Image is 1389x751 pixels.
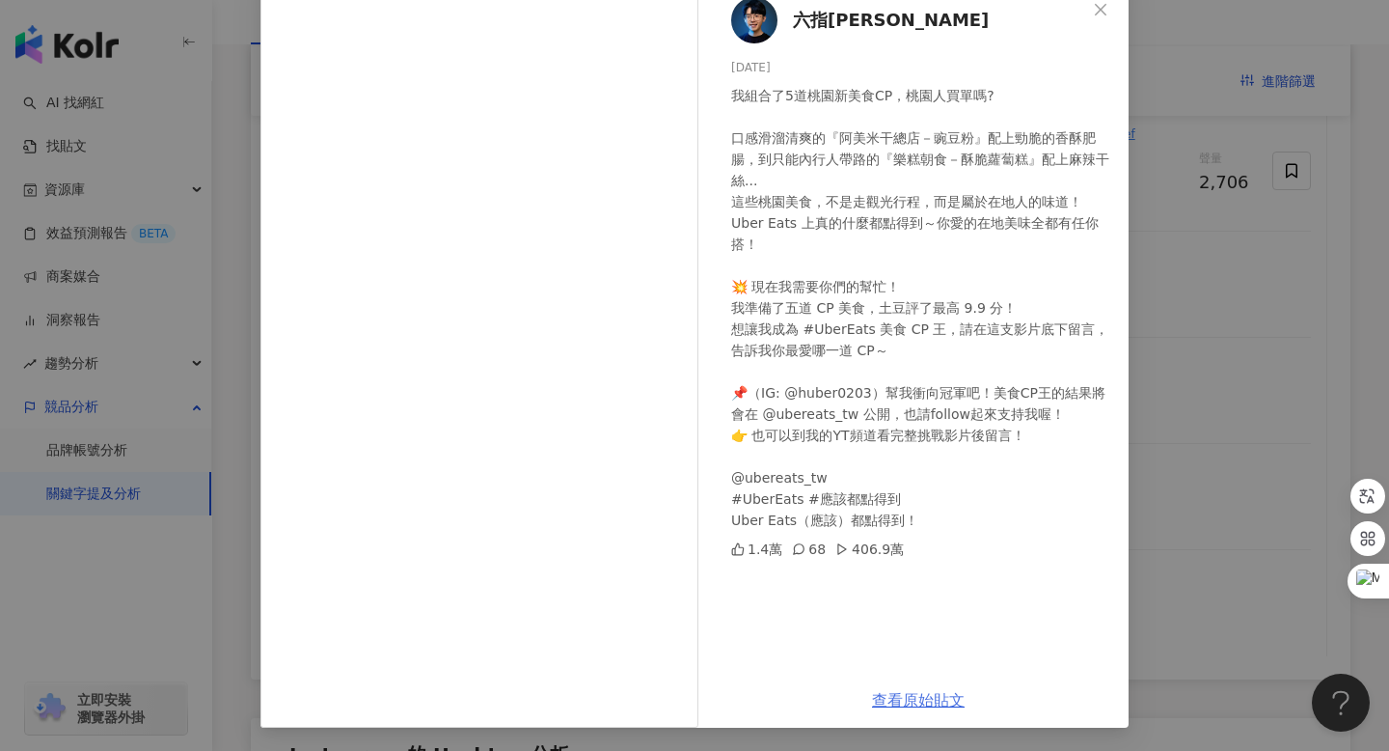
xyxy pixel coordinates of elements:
div: [DATE] [731,59,1113,77]
div: 406.9萬 [835,539,904,560]
div: 68 [792,539,826,560]
a: 查看原始貼文 [872,691,965,709]
div: 我組合了5道桃園新美食CP，桃園人買單嗎? 口感滑溜清爽的『阿美米干總店－豌豆粉』配上勁脆的香酥肥腸，到只能內行人帶路的『樂糕朝食－酥脆蘿蔔糕』配上麻辣干絲... 這些桃園美食，不是走觀光行程，... [731,85,1113,531]
span: close [1093,2,1108,17]
span: 六指[PERSON_NAME] [793,7,989,34]
div: 1.4萬 [731,539,782,560]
